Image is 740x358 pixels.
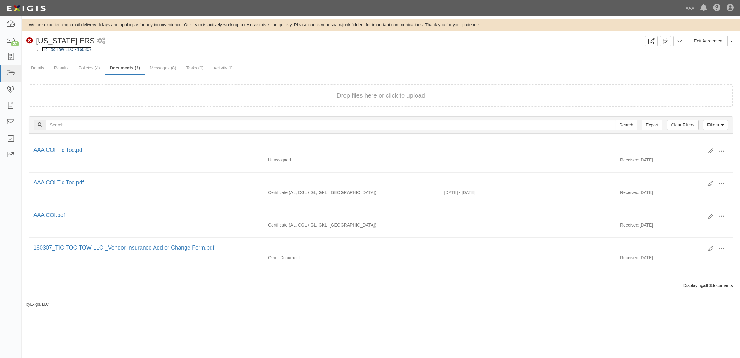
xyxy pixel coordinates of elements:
[181,62,208,74] a: Tasks (0)
[440,189,616,196] div: Effective 08/19/2024 - Expiration 08/19/2025
[620,222,639,228] p: Received:
[36,37,95,45] span: [US_STATE] ERS
[616,189,733,199] div: [DATE]
[616,120,637,130] input: Search
[682,2,697,14] a: AAA
[33,212,65,218] a: AAA COI.pdf
[105,62,145,75] a: Documents (3)
[703,283,712,288] b: all 3
[337,91,425,100] button: Drop files here or click to upload
[26,38,33,44] i: Non-Compliant
[690,36,728,46] a: Edit Agreement
[33,146,704,154] div: AAA COI Tic Toc.pdf
[616,157,733,166] div: [DATE]
[5,3,47,14] img: logo-5460c22ac91f19d4615b14bd174203de0afe785f0fc80cf4dbbc73dc1793850b.png
[33,211,704,219] div: AAA COI.pdf
[30,302,49,307] a: Exigis, LLC
[74,62,104,74] a: Policies (4)
[24,282,738,289] div: Displaying documents
[11,41,19,46] div: 27
[616,222,733,231] div: [DATE]
[620,157,639,163] p: Received:
[703,120,728,130] a: Filters
[26,302,49,307] small: by
[263,254,440,261] div: Other Document
[616,254,733,264] div: [DATE]
[33,179,84,186] a: AAA COI Tic Toc.pdf
[33,179,704,187] div: AAA COI Tic Toc.pdf
[22,22,740,28] div: We are experiencing email delivery delays and apologize for any inconvenience. Our team is active...
[642,120,662,130] a: Export
[440,254,616,255] div: Effective - Expiration
[145,62,181,74] a: Messages (8)
[33,244,704,252] div: 160307_TIC TOC TOW LLC _Vendor Insurance Add or Change Form.pdf
[263,189,440,196] div: Auto Liability Commercial General Liability / Garage Liability Garage Keepers Liability On-Hook
[209,62,238,74] a: Activity (0)
[263,222,440,228] div: Auto Liability Commercial General Liability / Garage Liability Garage Keepers Liability On-Hook
[620,189,639,196] p: Received:
[50,62,73,74] a: Results
[620,254,639,261] p: Received:
[667,120,698,130] a: Clear Filters
[263,157,440,163] div: Unassigned
[97,38,105,44] i: 1 scheduled workflow
[26,36,95,46] div: California ERS
[46,120,616,130] input: Search
[713,4,720,12] i: Help Center - Complianz
[26,62,49,74] a: Details
[42,47,92,52] a: Tic Toc Tow LLC - 160307
[33,147,84,153] a: AAA COI Tic Toc.pdf
[33,245,214,251] a: 160307_TIC TOC TOW LLC _Vendor Insurance Add or Change Form.pdf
